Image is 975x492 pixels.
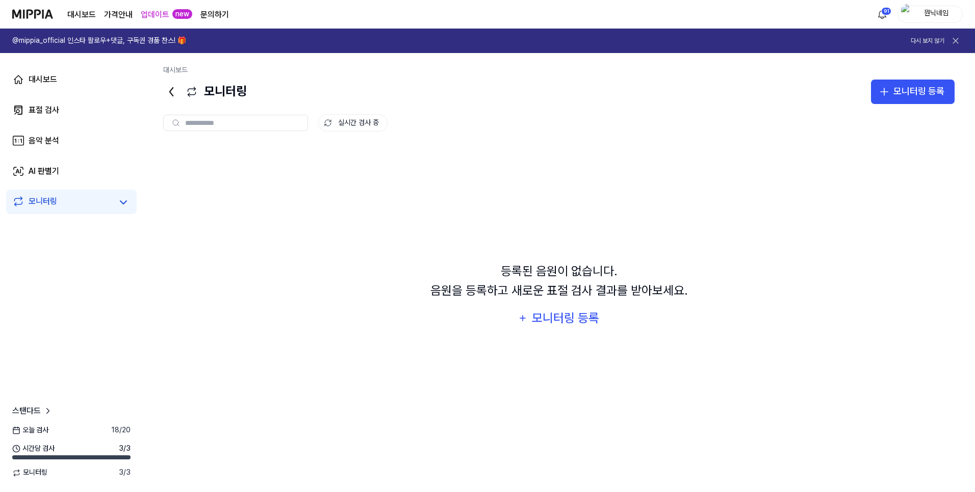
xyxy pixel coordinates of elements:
h1: @mippia_official 인스타 팔로우+댓글, 구독권 경품 찬스! 🎁 [12,36,186,46]
button: 모니터링 등록 [518,308,600,328]
a: 스탠다드 [12,405,53,417]
div: 등록된 음원이 없습니다. 음원을 등록하고 새로운 표절 검사 결과를 받아보세요. [430,262,688,301]
span: 오늘 검사 [12,425,48,435]
button: 다시 보지 않기 [911,37,944,45]
span: 시간당 검사 [12,444,55,454]
div: 표절 검사 [29,104,59,116]
div: 음악 분석 [29,135,59,147]
img: profile [901,4,913,24]
button: profile뭔닉네임 [897,6,963,23]
a: 음악 분석 [6,128,137,153]
button: 알림91 [874,6,890,22]
div: 모니터링 등록 [893,84,944,99]
span: 3 / 3 [119,468,131,478]
div: 대시보드 [29,73,57,86]
span: 스탠다드 [12,405,41,417]
span: 3 / 3 [119,444,131,454]
a: 대시보드 [163,66,188,74]
img: 알림 [876,8,888,20]
div: 모니터링 [29,195,57,210]
div: 뭔닉네임 [916,8,956,19]
span: 18 / 20 [111,425,131,435]
button: 모니터링 등록 [871,80,955,104]
a: 업데이트 [141,9,169,21]
span: 모니터링 [12,468,47,478]
button: 실시간 검사 중 [318,114,388,132]
div: new [172,9,192,19]
a: 대시보드 [6,67,137,92]
div: 모니터링 등록 [531,308,600,328]
a: AI 판별기 [6,159,137,184]
a: 문의하기 [200,9,229,21]
a: 대시보드 [67,9,96,21]
div: 모니터링 [163,80,247,104]
button: 가격안내 [104,9,133,21]
a: 표절 검사 [6,98,137,122]
div: AI 판별기 [29,165,59,177]
div: 91 [881,7,891,15]
a: 모니터링 [12,195,112,210]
